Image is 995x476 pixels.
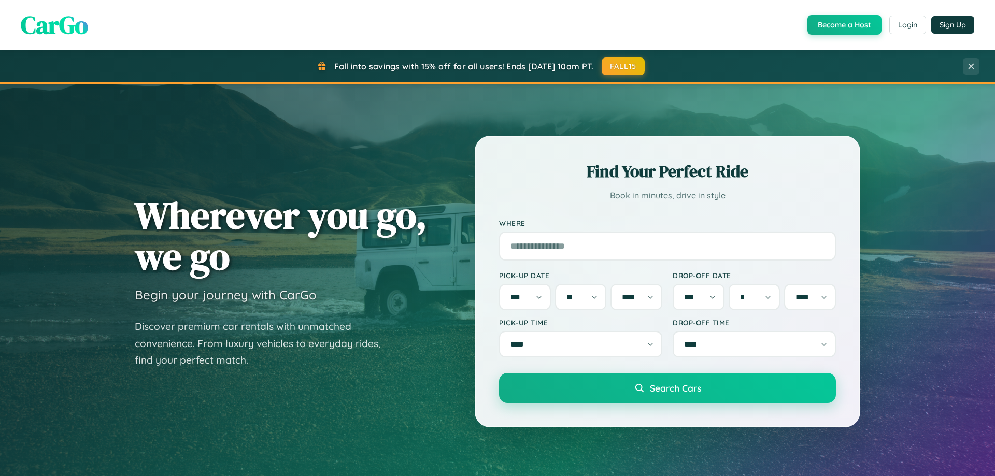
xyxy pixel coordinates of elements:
h1: Wherever you go, we go [135,195,427,277]
span: CarGo [21,8,88,42]
span: Search Cars [650,382,701,394]
h3: Begin your journey with CarGo [135,287,317,302]
button: Login [889,16,926,34]
p: Discover premium car rentals with unmatched convenience. From luxury vehicles to everyday rides, ... [135,318,394,369]
p: Book in minutes, drive in style [499,188,836,203]
label: Where [499,219,836,227]
h2: Find Your Perfect Ride [499,160,836,183]
label: Pick-up Date [499,271,662,280]
label: Drop-off Time [673,318,836,327]
button: Become a Host [807,15,882,35]
button: FALL15 [602,57,645,75]
label: Drop-off Date [673,271,836,280]
label: Pick-up Time [499,318,662,327]
button: Search Cars [499,373,836,403]
span: Fall into savings with 15% off for all users! Ends [DATE] 10am PT. [334,61,594,71]
button: Sign Up [931,16,974,34]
